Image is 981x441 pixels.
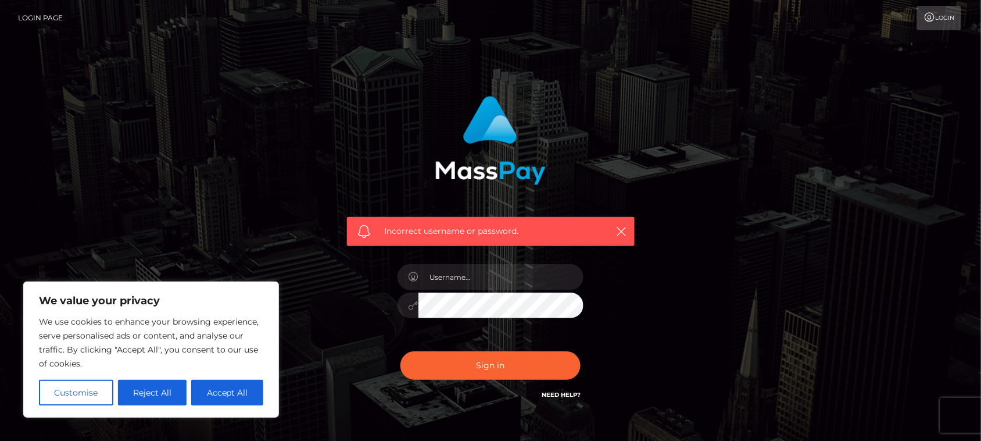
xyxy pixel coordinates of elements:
[23,282,279,418] div: We value your privacy
[400,351,581,380] button: Sign in
[18,6,63,30] a: Login Page
[418,264,583,290] input: Username...
[191,380,263,406] button: Accept All
[39,294,263,308] p: We value your privacy
[435,96,546,185] img: MassPay Login
[39,315,263,371] p: We use cookies to enhance your browsing experience, serve personalised ads or content, and analys...
[385,225,597,237] span: Incorrect username or password.
[542,391,581,399] a: Need Help?
[39,380,113,406] button: Customise
[118,380,187,406] button: Reject All
[917,6,961,30] a: Login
